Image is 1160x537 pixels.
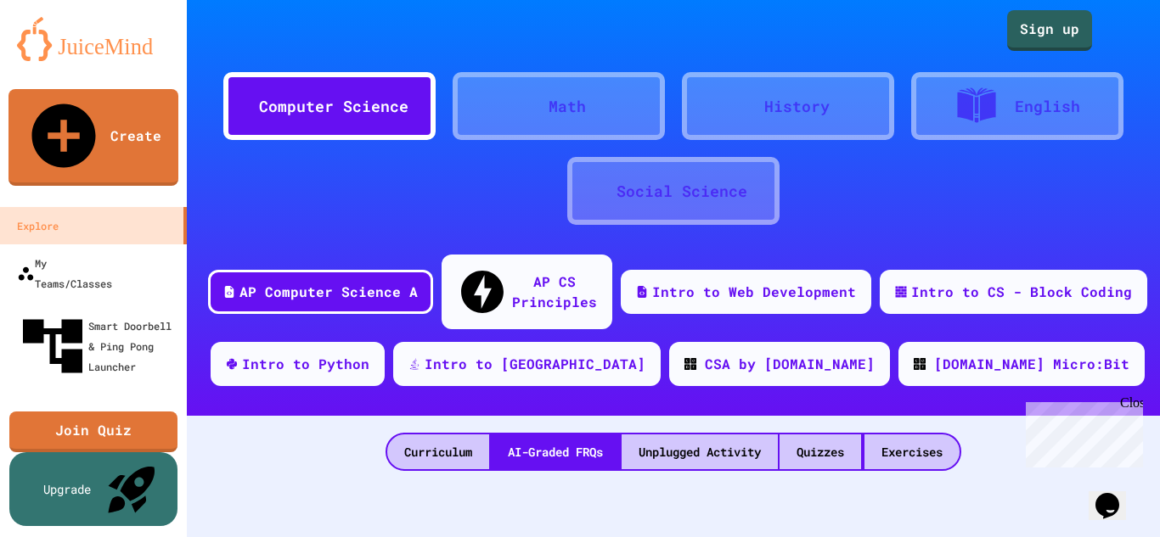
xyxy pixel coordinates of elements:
[780,434,861,469] div: Quizzes
[549,95,586,118] div: Math
[7,7,117,108] div: Chat with us now!Close
[43,480,91,498] div: Upgrade
[8,89,178,186] a: Create
[1089,469,1143,520] iframe: chat widget
[622,434,778,469] div: Unplugged Activity
[17,17,170,61] img: logo-orange.svg
[9,411,177,452] a: Join Quiz
[17,253,112,294] div: My Teams/Classes
[1007,10,1092,51] a: Sign up
[239,282,418,302] div: AP Computer Science A
[914,358,926,370] img: CODE_logo_RGB.png
[684,358,696,370] img: CODE_logo_RGB.png
[259,95,408,118] div: Computer Science
[934,354,1129,374] div: [DOMAIN_NAME] Micro:Bit
[425,354,645,374] div: Intro to [GEOGRAPHIC_DATA]
[864,434,960,469] div: Exercises
[911,282,1132,302] div: Intro to CS - Block Coding
[387,434,489,469] div: Curriculum
[17,310,180,382] div: Smart Doorbell & Ping Pong Launcher
[242,354,369,374] div: Intro to Python
[17,215,59,236] div: Explore
[512,271,597,312] div: AP CS Principles
[491,434,620,469] div: AI-Graded FRQs
[1019,395,1143,467] iframe: chat widget
[1015,95,1080,118] div: English
[652,282,856,302] div: Intro to Web Development
[764,95,830,118] div: History
[617,180,747,203] div: Social Science
[705,354,875,374] div: CSA by [DOMAIN_NAME]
